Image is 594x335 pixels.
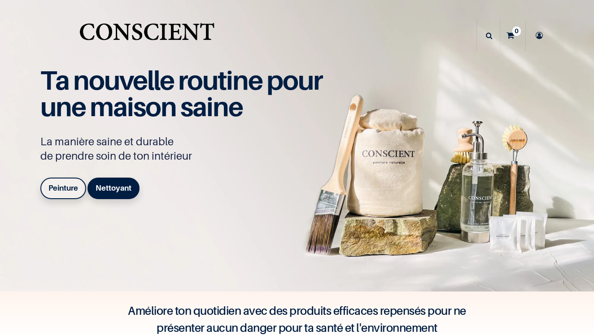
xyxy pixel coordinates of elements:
[48,183,78,192] b: Peinture
[40,135,332,163] p: La manière saine et durable de prendre soin de ton intérieur
[78,18,216,53] img: Conscient
[87,178,140,199] a: Nettoyant
[500,20,525,51] a: 0
[78,18,216,53] a: Logo of Conscient
[512,26,521,35] sup: 0
[40,64,322,122] span: Ta nouvelle routine pour une maison saine
[40,178,86,199] a: Peinture
[96,183,131,192] b: Nettoyant
[548,277,590,319] iframe: Tidio Chat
